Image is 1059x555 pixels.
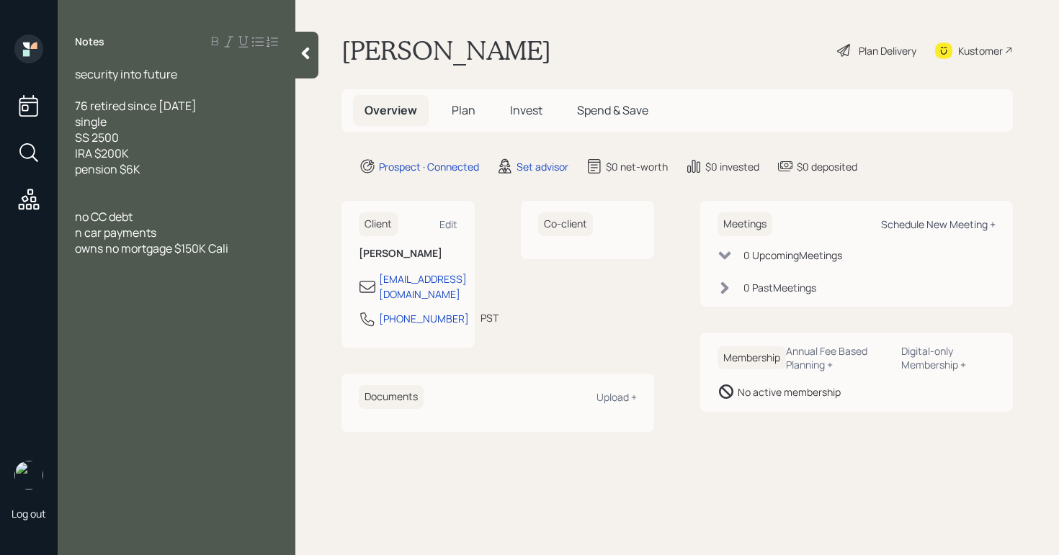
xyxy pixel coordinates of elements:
[517,159,568,174] div: Set advisor
[881,217,996,231] div: Schedule New Meeting +
[341,35,551,66] h1: [PERSON_NAME]
[75,145,129,161] span: IRA $200K
[510,102,542,118] span: Invest
[359,212,398,236] h6: Client
[359,385,424,409] h6: Documents
[738,384,841,400] div: No active membership
[786,344,890,371] div: Annual Fee Based Planning +
[596,390,637,404] div: Upload +
[365,102,417,118] span: Overview
[718,346,786,370] h6: Membership
[75,209,133,225] span: no CC debt
[606,159,668,174] div: $0 net-worth
[452,102,475,118] span: Plan
[743,280,816,295] div: 0 Past Meeting s
[379,271,467,302] div: [EMAIL_ADDRESS][DOMAIN_NAME]
[379,159,479,174] div: Prospect · Connected
[75,35,104,49] label: Notes
[481,310,499,325] div: PST
[75,130,119,145] span: SS 2500
[75,98,197,114] span: 76 retired since [DATE]
[718,212,772,236] h6: Meetings
[75,161,140,177] span: pension $6K
[859,43,916,58] div: Plan Delivery
[75,240,228,256] span: owns no mortgage $150K Cali
[743,248,842,263] div: 0 Upcoming Meeting s
[359,248,457,260] h6: [PERSON_NAME]
[901,344,996,371] div: Digital-only Membership +
[538,212,593,236] h6: Co-client
[705,159,759,174] div: $0 invested
[439,217,457,231] div: Edit
[75,225,156,240] span: n car payments
[14,461,43,489] img: retirable_logo.png
[577,102,648,118] span: Spend & Save
[958,43,1003,58] div: Kustomer
[75,114,107,130] span: single
[379,311,469,326] div: [PHONE_NUMBER]
[797,159,857,174] div: $0 deposited
[12,507,46,520] div: Log out
[75,66,177,82] span: security into future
